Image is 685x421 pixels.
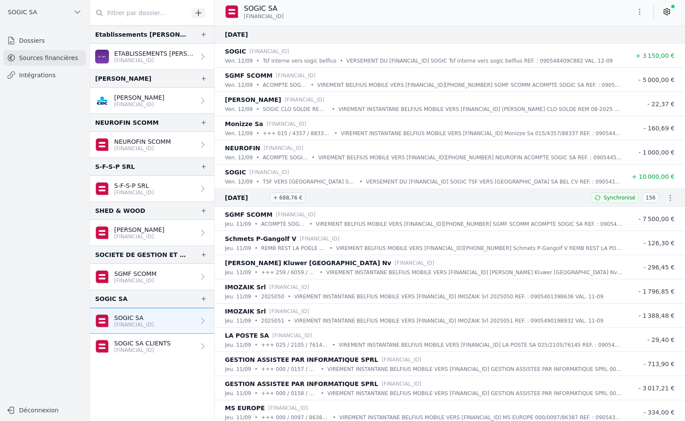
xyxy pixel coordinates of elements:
img: belfius-1.png [95,226,109,240]
p: ven. 12/09 [225,57,253,65]
p: +++ 015 / 4357 / 88337 +++ [263,129,331,138]
p: [FINANCIAL_ID] [269,307,309,316]
span: + 3 150,00 € [636,52,675,59]
p: [FINANCIAL_ID] [276,71,316,80]
p: [FINANCIAL_ID] [114,101,164,108]
div: • [288,292,291,301]
p: ven. 12/09 [225,177,253,186]
p: ven. 12/09 [225,105,253,114]
div: • [255,341,258,349]
p: [FINANCIAL_ID] [114,145,171,152]
p: VIREMENT BELFIUS MOBILE VERS [FINANCIAL_ID][PHONE_NUMBER] SGMF SCOMM ACOMPTE SOGIC SA REF. : 0905... [317,81,623,89]
img: belfius-1.png [225,5,239,19]
p: ACOMPTE SOGIC SA [263,81,307,89]
div: • [321,365,324,374]
p: VIREMENT INSTANTANE BELFIUS MOBILE VERS [FINANCIAL_ID] [PERSON_NAME] CLO SOLDE REM 08-2025 REF. :... [338,105,623,114]
div: • [330,244,333,253]
button: SOGIC SA [3,5,86,19]
span: SOGIC SA [8,8,37,16]
div: NEUROFIN SCOMM [95,117,159,128]
div: • [256,129,259,138]
p: [PERSON_NAME] [114,225,164,234]
p: jeu. 11/09 [225,292,251,301]
p: jeu. 11/09 [225,389,251,398]
p: +++ 025 / 2105 / 76145 +++ [261,341,329,349]
img: belfius-1.png [95,270,109,284]
a: SOGIC SA CLIENTS [FINANCIAL_ID] [90,334,214,359]
div: • [320,268,323,277]
div: • [288,317,291,325]
p: TSF VERS [GEOGRAPHIC_DATA] SA BEL CV [263,177,356,186]
a: Intégrations [3,67,86,83]
p: 2025051 [261,317,284,325]
span: - 334,00 € [643,409,675,416]
p: [FINANCIAL_ID] [272,331,312,340]
a: ETABLISSEMENTS [PERSON_NAME] & F [FINANCIAL_ID] [90,44,214,70]
a: SGMF SCOMM [FINANCIAL_ID] [90,264,214,290]
div: • [310,81,314,89]
p: [FINANCIAL_ID] [267,120,307,128]
span: + 10 000,00 € [632,173,675,180]
p: jeu. 11/09 [225,268,251,277]
span: + 688,76 € [270,193,306,203]
span: - 296,45 € [643,264,675,271]
p: [PERSON_NAME] [114,93,164,102]
p: [FINANCIAL_ID] [395,259,435,267]
div: • [255,292,258,301]
p: SOGIC SA [114,313,154,322]
p: VIREMENT INSTANTANE BELFIUS MOBILE VERS [FINANCIAL_ID] LA POSTE SA 025/2105/76145 REF. : 09054037... [339,341,623,349]
p: [FINANCIAL_ID] [114,233,164,240]
span: - 160,69 € [643,125,675,132]
p: NEUROFIN [225,143,260,153]
a: Dossiers [3,33,86,48]
p: Monizze Sa [225,119,263,129]
p: [FINANCIAL_ID] [285,95,324,104]
img: belfius-1.png [95,138,109,152]
a: S-F-S-P SRL [FINANCIAL_ID] [90,176,214,202]
p: jeu. 11/09 [225,341,251,349]
p: [FINANCIAL_ID] [114,189,154,196]
div: • [321,389,324,398]
p: [FINANCIAL_ID] [268,404,308,412]
img: BEOBANK_CTBKBEBX.png [95,50,109,63]
p: SGMF SCOMM [114,269,157,278]
p: VIREMENT INSTANTANE BELFIUS MOBILE VERS [FINANCIAL_ID] GESTION ASSISTEE PAR INFORMATIQUE SPRL 000... [327,389,623,398]
div: SOGIC SA [95,294,128,304]
img: belfius-1.png [95,314,109,328]
p: VIREMENT INSTANTANE BELFIUS MOBILE VERS [FINANCIAL_ID] Monizze Sa 015/4357/88337 REF. : 090544069... [341,129,623,138]
a: NEUROFIN SCOMM [FINANCIAL_ID] [90,132,214,158]
p: [FINANCIAL_ID] [381,380,421,388]
p: [FINANCIAL_ID] [264,144,304,152]
p: [FINANCIAL_ID] [114,321,154,328]
span: - 713,90 € [643,361,675,367]
p: VIREMENT BELFIUS MOBILE VERS [FINANCIAL_ID][PHONE_NUMBER] SGMF SCOMM ACOMPTE SOGIC SA REF. : 0905... [316,220,623,228]
span: [DATE] [225,193,266,203]
div: • [359,177,362,186]
p: [FINANCIAL_ID] [250,168,289,177]
p: ven. 12/09 [225,129,253,138]
p: SOGIC CLO SOLDE REM 08-2025 [263,105,329,114]
span: - 5 000,00 € [638,76,675,83]
div: • [256,81,259,89]
div: • [309,220,312,228]
p: LA POSTE SA [225,330,269,341]
p: ven. 12/09 [225,81,253,89]
img: belfius-1.png [95,339,109,353]
p: jeu. 11/09 [225,365,251,374]
p: VIREMENT INSTANTANE BELFIUS MOBILE VERS [FINANCIAL_ID] [PERSON_NAME] Kluwer [GEOGRAPHIC_DATA] Nv ... [326,268,623,277]
button: Déconnexion [3,403,86,417]
p: Tsf interne vers sogic belfius [263,57,336,65]
p: SOGIC SA CLIENTS [114,339,171,348]
p: jeu. 11/09 [225,317,251,325]
span: - 1 000,00 € [638,149,675,156]
div: Etablissements [PERSON_NAME] et fils [PERSON_NAME] [95,29,186,40]
p: jeu. 11/09 [225,220,251,228]
div: • [255,365,258,374]
a: Sources financières [3,50,86,66]
a: [PERSON_NAME] [FINANCIAL_ID] [90,220,214,246]
p: [FINANCIAL_ID] [276,210,316,219]
p: [FINANCIAL_ID] [114,347,171,354]
p: VERSEMENT DU [FINANCIAL_ID] SOGIC TSF VERS [GEOGRAPHIC_DATA] SA BEL CV REF. : 090541479C859 VAL. ... [366,177,623,186]
div: • [312,153,315,162]
p: [PERSON_NAME] [225,95,281,105]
